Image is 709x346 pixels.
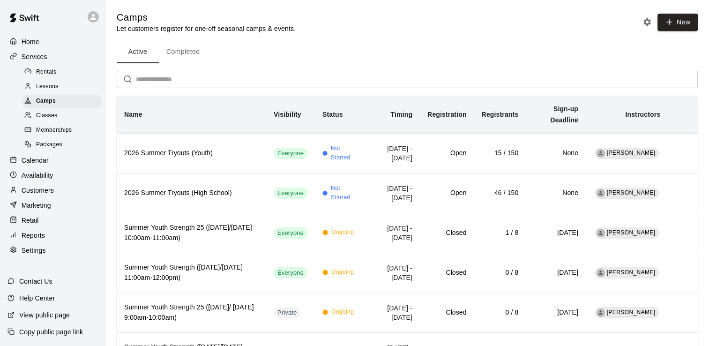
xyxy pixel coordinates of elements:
[274,269,307,278] span: Everyone
[597,229,605,237] div: Nick Pinkelman
[22,201,51,210] p: Marketing
[274,229,307,238] span: Everyone
[22,138,105,152] a: Packages
[22,80,102,93] div: Lessons
[7,213,98,227] a: Retail
[533,188,578,198] h6: None
[427,188,466,198] h6: Open
[22,52,47,61] p: Services
[36,68,57,77] span: Rentals
[22,65,105,79] a: Rentals
[331,308,354,317] span: Ongoing
[36,97,56,106] span: Camps
[481,268,518,278] h6: 0 / 8
[274,307,301,318] div: This service is hidden, and can only be accessed via a direct link
[481,111,518,118] b: Registrants
[22,95,102,108] div: Camps
[481,188,518,198] h6: 46 / 150
[274,267,307,278] div: This service is visible to all of your customers
[7,243,98,257] a: Settings
[124,148,259,158] h6: 2026 Summer Tryouts (Youth)
[22,216,39,225] p: Retail
[117,11,296,24] h5: Camps
[22,186,54,195] p: Customers
[22,109,102,122] div: Classes
[366,173,420,213] td: [DATE] - [DATE]
[625,111,660,118] b: Instructors
[274,227,307,239] div: This service is visible to all of your customers
[366,133,420,173] td: [DATE] - [DATE]
[427,148,466,158] h6: Open
[7,153,98,167] a: Calendar
[22,138,102,151] div: Packages
[19,293,55,303] p: Help Center
[331,268,354,277] span: Ongoing
[274,111,301,118] b: Visibility
[607,269,656,276] span: [PERSON_NAME]
[331,144,359,163] span: Not Started
[22,231,45,240] p: Reports
[19,327,83,337] p: Copy public page link
[597,308,605,317] div: Nick Pinkelman
[22,109,105,123] a: Classes
[22,123,105,138] a: Memberships
[481,228,518,238] h6: 1 / 8
[533,228,578,238] h6: [DATE]
[22,156,49,165] p: Calendar
[427,268,466,278] h6: Closed
[36,111,57,120] span: Classes
[7,228,98,242] a: Reports
[274,308,301,317] span: Private
[159,41,207,63] button: Completed
[274,148,307,159] div: This service is visible to all of your customers
[36,126,72,135] span: Memberships
[597,269,605,277] div: Nick Pinkelman
[117,24,296,33] p: Let customers register for one-off seasonal camps & events.
[124,188,259,198] h6: 2026 Summer Tryouts (High School)
[597,149,605,158] div: Tyler Anderson
[22,171,53,180] p: Availability
[19,310,70,320] p: View public page
[533,148,578,158] h6: None
[22,124,102,137] div: Memberships
[427,111,466,118] b: Registration
[654,18,698,26] a: New
[366,213,420,253] td: [DATE] - [DATE]
[390,111,412,118] b: Timing
[597,189,605,197] div: Tyler Anderson
[366,253,420,293] td: [DATE] - [DATE]
[19,277,52,286] p: Contact Us
[274,149,307,158] span: Everyone
[607,229,656,236] span: [PERSON_NAME]
[427,308,466,318] h6: Closed
[533,268,578,278] h6: [DATE]
[607,189,656,196] span: [PERSON_NAME]
[274,189,307,198] span: Everyone
[124,302,259,323] h6: Summer Youth Strength 25 ([DATE]/ [DATE] 9:00am-10:00am)
[36,82,59,91] span: Lessons
[7,35,98,49] a: Home
[550,105,578,124] b: Sign-up Deadline
[22,66,102,79] div: Rentals
[7,50,98,64] div: Services
[117,41,159,63] button: Active
[7,183,98,197] a: Customers
[7,198,98,212] a: Marketing
[36,140,62,150] span: Packages
[366,293,420,332] td: [DATE] - [DATE]
[533,308,578,318] h6: [DATE]
[322,111,343,118] b: Status
[657,14,698,31] button: New
[124,263,259,283] h6: Summer Youth Strength ([DATE]/[DATE] 11:00am-12:00pm)
[22,79,105,94] a: Lessons
[7,168,98,182] a: Availability
[427,228,466,238] h6: Closed
[274,188,307,199] div: This service is visible to all of your customers
[124,111,142,118] b: Name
